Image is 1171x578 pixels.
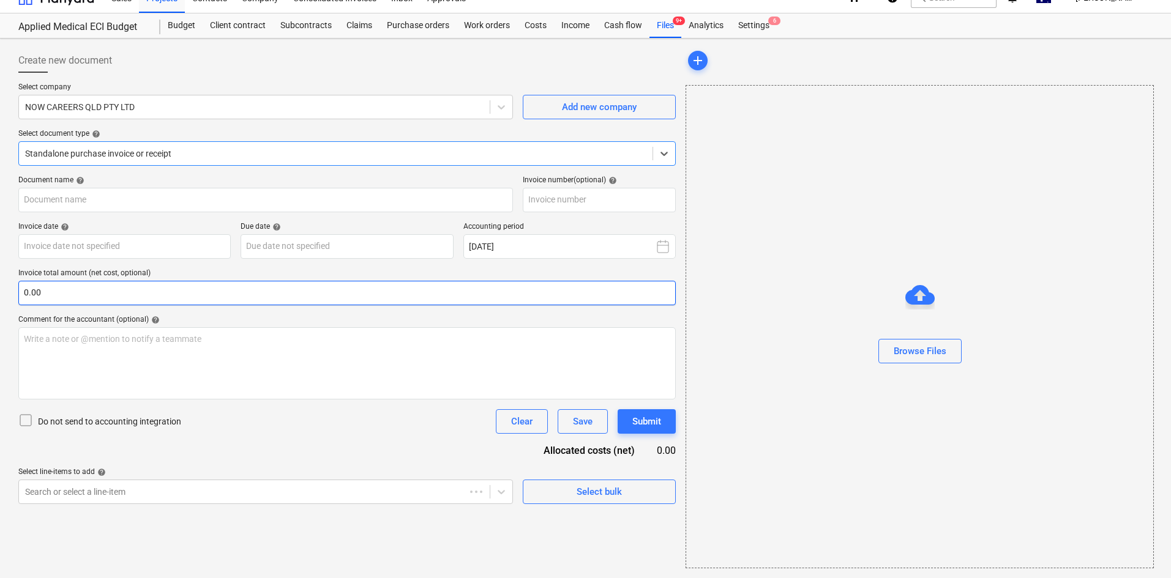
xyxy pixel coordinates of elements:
a: Claims [339,13,380,38]
span: 6 [768,17,780,25]
button: Save [558,409,608,434]
div: Browse Files [686,85,1154,568]
iframe: Chat Widget [1110,519,1171,578]
a: Purchase orders [380,13,457,38]
div: Clear [511,413,533,429]
div: Applied Medical ECI Budget [18,21,146,34]
a: Costs [517,13,554,38]
div: Browse Files [894,343,946,359]
input: Due date not specified [241,234,453,259]
div: Save [573,413,593,429]
a: Cash flow [597,13,649,38]
button: Submit [618,409,676,434]
div: Comment for the accountant (optional) [18,315,676,325]
div: 0.00 [654,443,676,458]
span: help [270,223,281,231]
div: Select bulk [577,484,622,500]
div: Submit [632,413,661,429]
button: Clear [496,409,548,434]
input: Invoice date not specified [18,234,231,259]
a: Client contract [203,13,273,38]
span: 9+ [673,17,685,25]
p: Do not send to accounting integration [38,415,181,428]
a: Work orders [457,13,517,38]
p: Accounting period [463,222,676,234]
button: Select bulk [523,480,676,504]
span: help [58,223,69,231]
div: Due date [241,222,453,232]
a: Analytics [681,13,731,38]
span: help [606,176,617,185]
button: [DATE] [463,234,676,259]
a: Budget [160,13,203,38]
div: Select document type [18,129,676,139]
p: Select company [18,83,513,95]
div: Invoice date [18,222,231,232]
span: help [149,316,160,324]
button: Browse Files [878,339,962,363]
div: Add new company [562,99,637,115]
input: Invoice total amount (net cost, optional) [18,281,676,305]
div: Files [649,13,681,38]
a: Income [554,13,597,38]
span: help [89,130,100,138]
div: Invoice number (optional) [523,176,676,185]
a: Files9+ [649,13,681,38]
div: Allocated costs (net) [517,443,654,458]
input: Invoice number [523,188,676,212]
button: Add new company [523,95,676,119]
div: Settings [731,13,777,38]
p: Invoice total amount (net cost, optional) [18,269,676,281]
a: Subcontracts [273,13,339,38]
span: help [73,176,84,185]
div: Select line-items to add [18,467,513,477]
input: Document name [18,188,513,212]
a: Settings6 [731,13,777,38]
div: Document name [18,176,513,185]
span: Create new document [18,53,112,68]
span: help [95,468,106,476]
span: add [690,53,705,68]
